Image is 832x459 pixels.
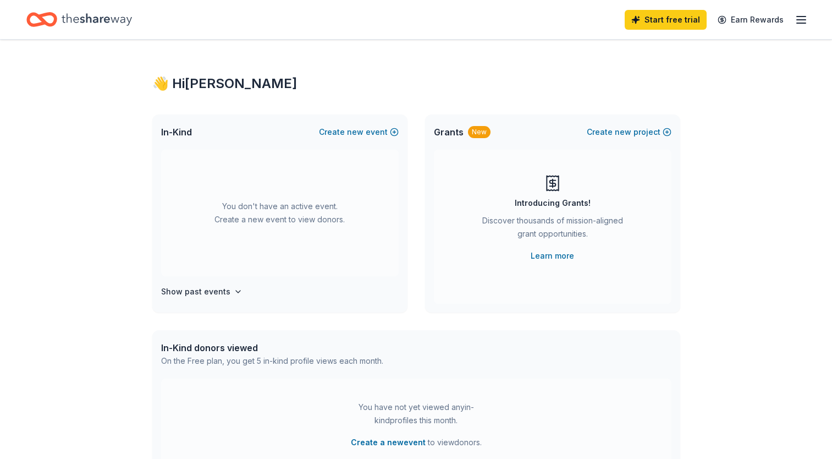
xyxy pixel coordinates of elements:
[152,75,680,92] div: 👋 Hi [PERSON_NAME]
[515,196,591,210] div: Introducing Grants!
[351,436,482,449] span: to view donors .
[615,125,631,139] span: new
[161,285,243,298] button: Show past events
[348,401,485,427] div: You have not yet viewed any in-kind profiles this month.
[161,341,383,354] div: In-Kind donors viewed
[531,249,574,263] a: Learn more
[711,10,790,30] a: Earn Rewards
[161,354,383,368] div: On the Free plan, you get 5 in-kind profile views each month.
[434,125,464,139] span: Grants
[468,126,491,138] div: New
[26,7,132,32] a: Home
[347,125,363,139] span: new
[319,125,399,139] button: Createnewevent
[161,125,192,139] span: In-Kind
[587,125,671,139] button: Createnewproject
[478,214,627,245] div: Discover thousands of mission-aligned grant opportunities.
[351,436,426,449] button: Create a newevent
[161,150,399,276] div: You don't have an active event. Create a new event to view donors.
[161,285,230,298] h4: Show past events
[625,10,707,30] a: Start free trial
